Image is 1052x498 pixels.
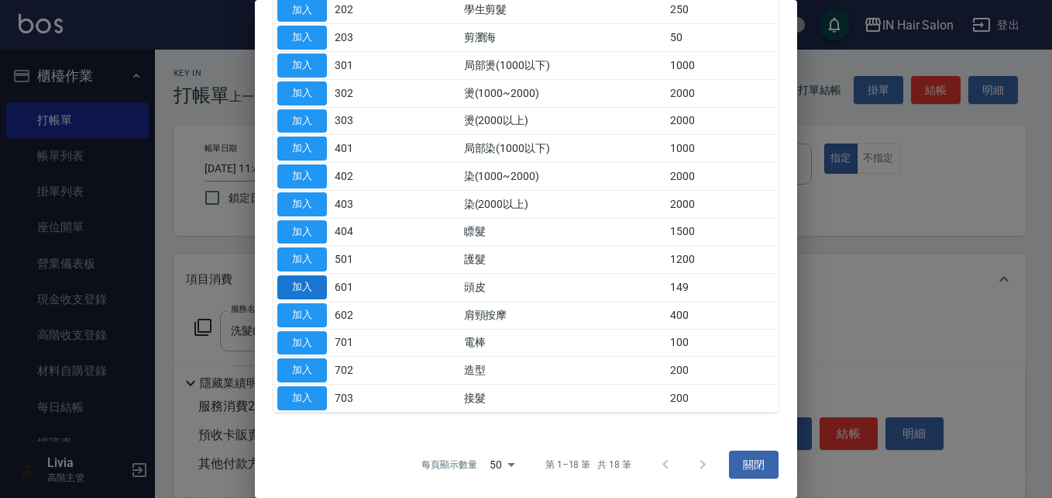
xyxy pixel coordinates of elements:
[460,24,667,52] td: 剪瀏海
[666,24,779,52] td: 50
[277,275,327,299] button: 加入
[483,444,521,486] div: 50
[331,135,395,163] td: 401
[331,357,395,385] td: 702
[666,218,779,246] td: 1500
[277,137,327,161] button: 加入
[666,79,779,107] td: 2000
[331,218,395,246] td: 404
[331,79,395,107] td: 302
[666,135,779,163] td: 1000
[277,331,327,355] button: 加入
[460,385,667,413] td: 接髮
[331,385,395,413] td: 703
[666,107,779,135] td: 2000
[460,329,667,357] td: 電棒
[331,190,395,218] td: 403
[277,192,327,216] button: 加入
[277,358,327,382] button: 加入
[460,301,667,329] td: 肩頸按摩
[277,303,327,327] button: 加入
[460,190,667,218] td: 染(2000以上)
[666,246,779,274] td: 1200
[460,52,667,80] td: 局部燙(1000以下)
[460,357,667,385] td: 造型
[331,246,395,274] td: 501
[277,247,327,271] button: 加入
[331,52,395,80] td: 301
[666,329,779,357] td: 100
[460,218,667,246] td: 瞟髮
[666,274,779,302] td: 149
[277,54,327,78] button: 加入
[277,220,327,244] button: 加入
[666,301,779,329] td: 400
[277,386,327,410] button: 加入
[460,79,667,107] td: 燙(1000~2000)
[460,163,667,191] td: 染(1000~2000)
[331,107,395,135] td: 303
[460,246,667,274] td: 護髮
[666,190,779,218] td: 2000
[460,135,667,163] td: 局部染(1000以下)
[460,274,667,302] td: 頭皮
[666,385,779,413] td: 200
[460,107,667,135] td: 燙(2000以上)
[331,24,395,52] td: 203
[666,357,779,385] td: 200
[331,163,395,191] td: 402
[277,109,327,133] button: 加入
[729,451,779,479] button: 關閉
[331,329,395,357] td: 701
[331,301,395,329] td: 602
[277,164,327,188] button: 加入
[421,458,477,472] p: 每頁顯示數量
[545,458,631,472] p: 第 1–18 筆 共 18 筆
[666,52,779,80] td: 1000
[277,26,327,50] button: 加入
[277,81,327,105] button: 加入
[331,274,395,302] td: 601
[666,163,779,191] td: 2000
